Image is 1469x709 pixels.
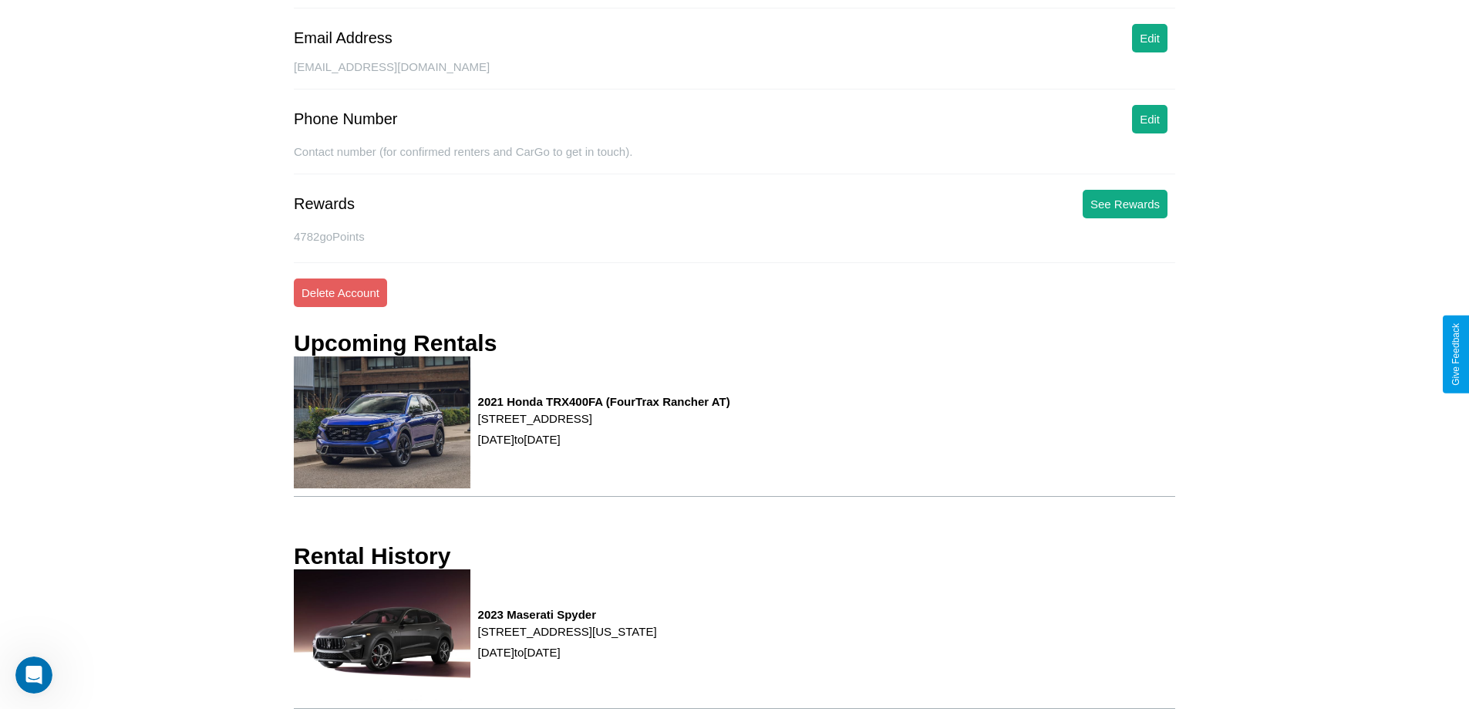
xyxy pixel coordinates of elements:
[1083,190,1167,218] button: See Rewards
[1132,105,1167,133] button: Edit
[15,657,52,694] iframe: Intercom live chat
[1450,323,1461,386] div: Give Feedback
[294,110,398,128] div: Phone Number
[478,395,730,408] h3: 2021 Honda TRX400FA (FourTrax Rancher AT)
[478,429,730,450] p: [DATE] to [DATE]
[294,29,393,47] div: Email Address
[294,356,470,488] img: rental
[478,621,657,642] p: [STREET_ADDRESS][US_STATE]
[478,642,657,663] p: [DATE] to [DATE]
[294,60,1175,89] div: [EMAIL_ADDRESS][DOMAIN_NAME]
[478,608,657,621] h3: 2023 Maserati Spyder
[294,330,497,356] h3: Upcoming Rentals
[294,195,355,213] div: Rewards
[294,279,387,307] button: Delete Account
[478,408,730,429] p: [STREET_ADDRESS]
[294,569,470,701] img: rental
[1132,24,1167,52] button: Edit
[294,145,1175,174] div: Contact number (for confirmed renters and CarGo to get in touch).
[294,543,450,569] h3: Rental History
[294,226,1175,247] p: 4782 goPoints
